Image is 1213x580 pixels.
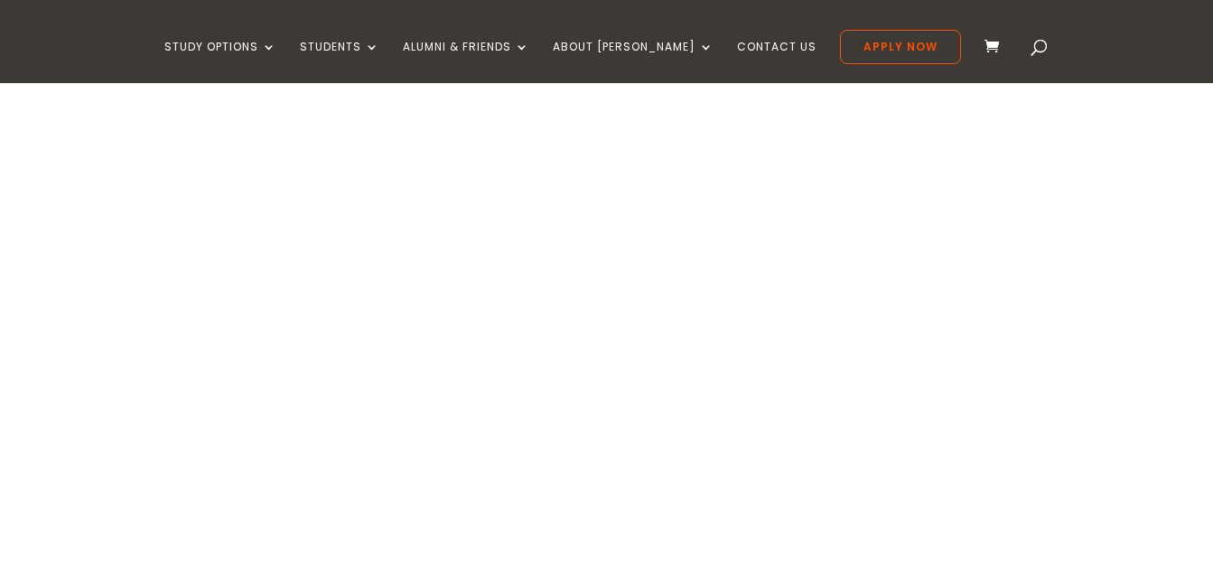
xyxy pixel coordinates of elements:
a: Students [300,41,379,83]
a: About [PERSON_NAME] [553,41,714,83]
a: Alumni & Friends [403,41,529,83]
a: Contact Us [737,41,816,83]
a: Study Options [164,41,276,83]
a: Apply Now [840,30,961,64]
